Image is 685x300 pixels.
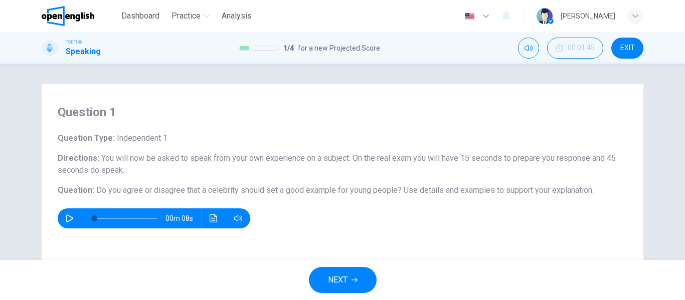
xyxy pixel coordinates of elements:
[58,132,627,144] h6: Question Type :
[611,38,643,59] button: EXIT
[121,10,159,22] span: Dashboard
[518,38,539,59] div: Mute
[165,208,201,228] span: 00m 08s
[298,42,380,54] span: for a new Projected Score
[167,7,214,25] button: Practice
[58,104,627,120] h4: Question 1
[66,46,101,58] h1: Speaking
[172,10,201,22] span: Practice
[58,153,616,175] span: You will now be asked to speak from your own experience on a subject. On the real exam you will h...
[561,10,615,22] div: [PERSON_NAME]
[463,13,476,20] img: en
[96,185,402,195] span: Do you agree or disagree that a celebrity should set a good example for young people?
[328,273,348,287] span: NEXT
[58,184,627,196] h6: Question :
[42,6,117,26] a: OpenEnglish logo
[115,133,167,143] span: Independent 1
[222,10,252,22] span: Analysis
[58,152,627,176] h6: Directions :
[218,7,256,25] button: Analysis
[42,6,94,26] img: OpenEnglish logo
[309,267,377,293] button: NEXT
[117,7,163,25] button: Dashboard
[283,42,294,54] span: 1 / 4
[206,208,222,228] button: Click to see the audio transcription
[537,8,553,24] img: Profile picture
[547,38,603,59] button: 00:01:45
[404,185,594,195] span: Use details and examples to support your explanation.
[620,44,635,52] span: EXIT
[547,38,603,59] div: Hide
[568,44,595,52] span: 00:01:45
[66,39,82,46] span: TOEFL®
